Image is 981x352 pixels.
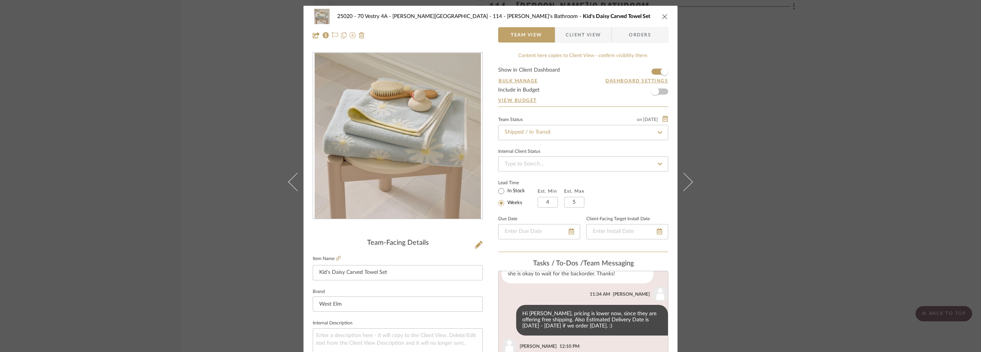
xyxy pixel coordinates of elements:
[590,291,610,298] div: 11:34 AM
[520,343,557,350] div: [PERSON_NAME]
[506,188,525,195] label: In Stock
[506,200,522,206] label: Weeks
[559,343,579,350] div: 12:10 PM
[498,52,668,60] div: Content here copies to Client View - confirm visibility there.
[498,179,538,186] label: Lead Time
[498,97,668,103] a: View Budget
[653,287,668,302] img: user_avatar.png
[498,224,580,239] input: Enter Due Date
[498,125,668,140] input: Type to Search…
[538,188,557,194] label: Est. Min
[564,188,584,194] label: Est. Max
[313,321,353,325] label: Internal Description
[661,13,668,20] button: close
[498,118,523,122] div: Team Status
[498,260,668,268] div: team Messaging
[511,27,542,43] span: Team View
[566,27,601,43] span: Client View
[533,260,583,267] span: Tasks / To-Dos /
[313,296,483,312] input: Enter Brand
[313,265,483,280] input: Enter Item Name
[313,239,483,247] div: Team-Facing Details
[586,217,650,221] label: Client-Facing Target Install Date
[613,291,650,298] div: [PERSON_NAME]
[313,53,482,219] div: 0
[315,53,481,219] img: 792af1e6-63b6-4ba5-860f-b1f40af7c23e_436x436.jpg
[313,290,325,294] label: Brand
[586,224,668,239] input: Enter Install Date
[493,14,583,19] span: 114 - [PERSON_NAME]'s Bathroom
[498,186,538,208] mat-radio-group: Select item type
[498,217,517,221] label: Due Date
[605,77,668,84] button: Dashboard Settings
[337,14,493,19] span: 25020 - 70 Vestry 4A - [PERSON_NAME][GEOGRAPHIC_DATA]
[637,117,642,122] span: on
[359,32,365,38] img: Remove from project
[620,27,659,43] span: Orders
[583,14,650,19] span: Kid's Daisy Carved Towel Set
[498,150,540,154] div: Internal Client Status
[516,305,668,336] div: Hi [PERSON_NAME], pricing is lower now, since they are offering free shipping. Also Estimated Del...
[642,117,659,122] span: [DATE]
[498,77,538,84] button: Bulk Manage
[313,255,341,262] label: Item Name
[498,156,668,172] input: Type to Search…
[313,9,331,24] img: 792af1e6-63b6-4ba5-860f-b1f40af7c23e_48x40.jpg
